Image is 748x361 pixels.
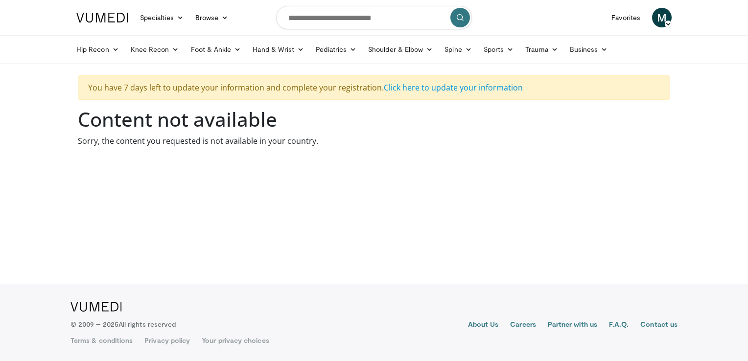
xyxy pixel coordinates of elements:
[564,40,614,59] a: Business
[640,319,678,331] a: Contact us
[606,8,646,27] a: Favorites
[70,40,125,59] a: Hip Recon
[144,336,190,345] a: Privacy policy
[70,319,176,329] p: © 2009 – 2025
[362,40,439,59] a: Shoulder & Elbow
[276,6,472,29] input: Search topics, interventions
[510,319,536,331] a: Careers
[548,319,597,331] a: Partner with us
[70,302,122,312] img: VuMedi Logo
[78,108,670,131] h1: Content not available
[519,40,564,59] a: Trauma
[310,40,362,59] a: Pediatrics
[125,40,185,59] a: Knee Recon
[609,319,629,331] a: F.A.Q.
[468,319,499,331] a: About Us
[134,8,189,27] a: Specialties
[78,135,670,147] p: Sorry, the content you requested is not available in your country.
[76,13,128,23] img: VuMedi Logo
[78,75,670,100] div: You have 7 days left to update your information and complete your registration.
[384,82,523,93] a: Click here to update your information
[202,336,269,345] a: Your privacy choices
[439,40,477,59] a: Spine
[478,40,520,59] a: Sports
[185,40,247,59] a: Foot & Ankle
[247,40,310,59] a: Hand & Wrist
[70,336,133,345] a: Terms & conditions
[118,320,176,328] span: All rights reserved
[652,8,672,27] a: M
[189,8,234,27] a: Browse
